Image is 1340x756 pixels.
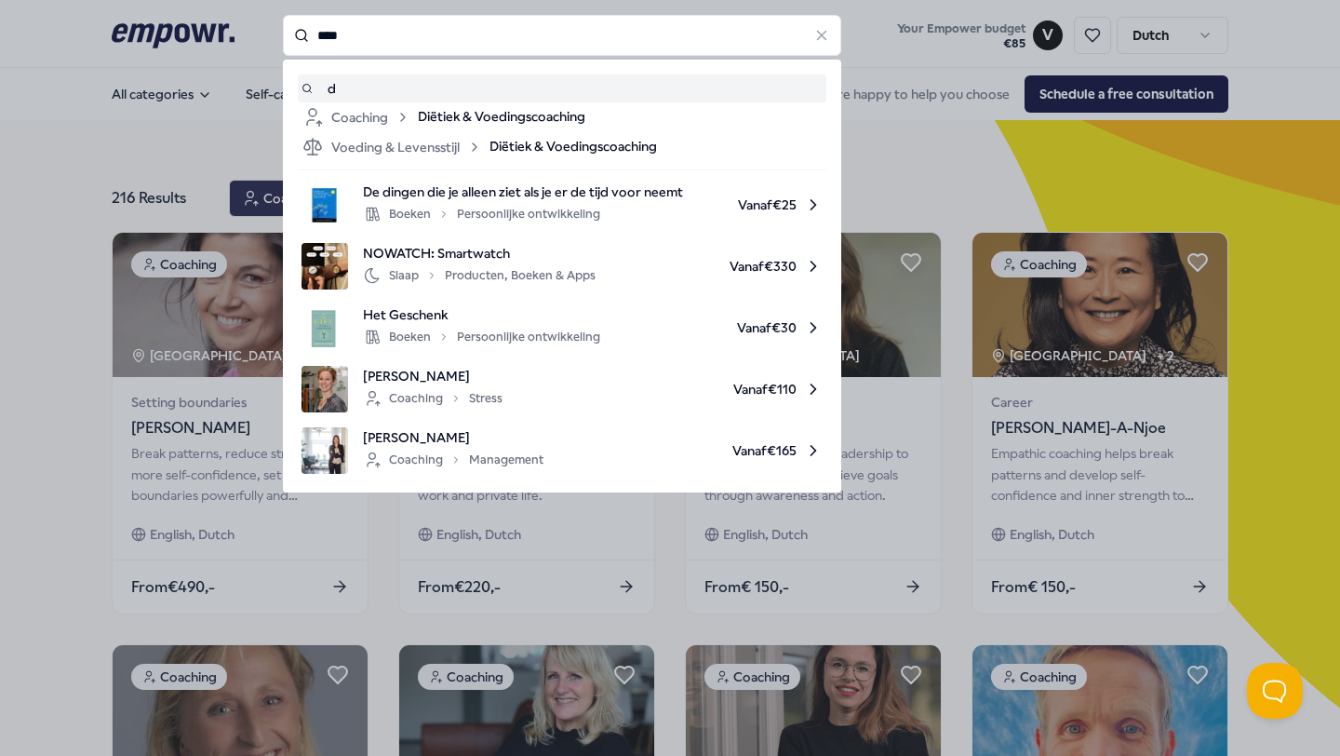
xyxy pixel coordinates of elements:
input: Search for products, categories or subcategories [283,15,841,56]
span: Diëtiek & Voedingscoaching [418,106,585,128]
span: Vanaf € 165 [558,427,823,474]
a: product imageHet GeschenkBoekenPersoonlijke ontwikkelingVanaf€30 [301,304,823,351]
span: [PERSON_NAME] [363,366,502,386]
img: product image [301,366,348,412]
img: product image [301,182,348,228]
img: product image [301,243,348,290]
a: d [301,78,823,99]
iframe: Help Scout Beacon - Open [1247,663,1303,719]
a: product image[PERSON_NAME]CoachingStressVanaf€110 [301,366,823,412]
a: product imageNOWATCH: SmartwatchSlaapProducten, Boeken & AppsVanaf€330 [301,243,823,290]
span: Vanaf € 30 [615,304,823,351]
span: [PERSON_NAME] [363,427,543,448]
span: Vanaf € 25 [698,182,823,228]
a: product imageDe dingen die je alleen ziet als je er de tijd voor neemtBoekenPersoonlijke ontwikke... [301,182,823,228]
span: Het Geschenk [363,304,600,325]
a: CoachingDiëtiek & Voedingscoaching [301,106,823,128]
span: Vanaf € 110 [517,366,823,412]
a: product image[PERSON_NAME]CoachingManagementVanaf€165 [301,427,823,474]
span: Diëtiek & Voedingscoaching [489,136,657,158]
span: NOWATCH: Smartwatch [363,243,596,263]
span: Vanaf € 330 [610,243,823,290]
font: d [328,81,336,96]
div: Slaap Producten, Boeken & Apps [363,264,596,287]
div: Boeken Persoonlijke ontwikkeling [363,203,600,225]
img: product image [301,304,348,351]
div: Coaching Management [363,449,543,471]
a: Voeding & LevensstijlDiëtiek & Voedingscoaching [301,136,823,158]
div: Coaching [301,106,410,128]
span: De dingen die je alleen ziet als je er de tijd voor neemt [363,182,683,202]
img: product image [301,427,348,474]
div: Voeding & Levensstijl [301,136,482,158]
div: Boeken Persoonlijke ontwikkeling [363,326,600,348]
div: Coaching Stress [363,387,502,410]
